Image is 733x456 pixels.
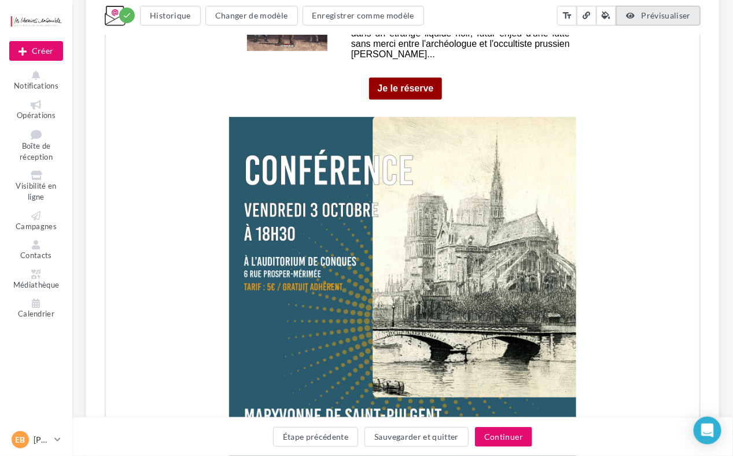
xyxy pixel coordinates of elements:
[16,182,56,202] span: Visibilité en ligne
[341,9,373,17] a: Cliquez-ici
[140,6,201,25] button: Historique
[119,8,135,23] div: Modifications enregistrées
[16,434,25,446] span: EB
[9,238,63,263] a: Contacts
[9,209,63,234] a: Campagnes
[562,10,572,21] i: text_fields
[16,222,57,231] span: Campagnes
[20,251,52,260] span: Contacts
[152,30,441,107] img: tetiere_lamaisondulivre.jpg
[14,81,58,90] span: Notifications
[273,427,359,447] button: Étape précédente
[20,142,53,162] span: Boîte de réception
[9,296,63,321] a: Calendrier
[9,127,63,164] a: Boîte de réception
[9,41,63,61] div: Nouvelle campagne
[9,429,63,451] a: EB [PERSON_NAME]
[9,267,63,292] a: Médiathèque
[170,119,424,134] span: Cette semaine avec la Maison du Livre
[205,6,298,25] button: Changer de modèle
[475,427,532,447] button: Continuer
[18,309,54,318] span: Calendrier
[34,434,50,446] p: [PERSON_NAME]
[364,427,469,447] button: Sauvegarder et quitter
[123,11,131,20] i: check
[303,6,424,25] button: Enregistrer comme modèle
[9,98,63,123] a: Opérations
[694,417,721,444] div: Open Intercom Messenger
[13,280,60,289] span: Médiathèque
[9,168,63,204] a: Visibilité en ligne
[9,41,63,61] button: Créer
[642,10,691,20] span: Prévisualiser
[616,6,701,25] button: Prévisualiser
[17,111,56,120] span: Opérations
[9,68,63,93] button: Notifications
[221,9,341,17] span: L'email ne s'affiche pas correctement ?
[557,6,577,25] button: text_fields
